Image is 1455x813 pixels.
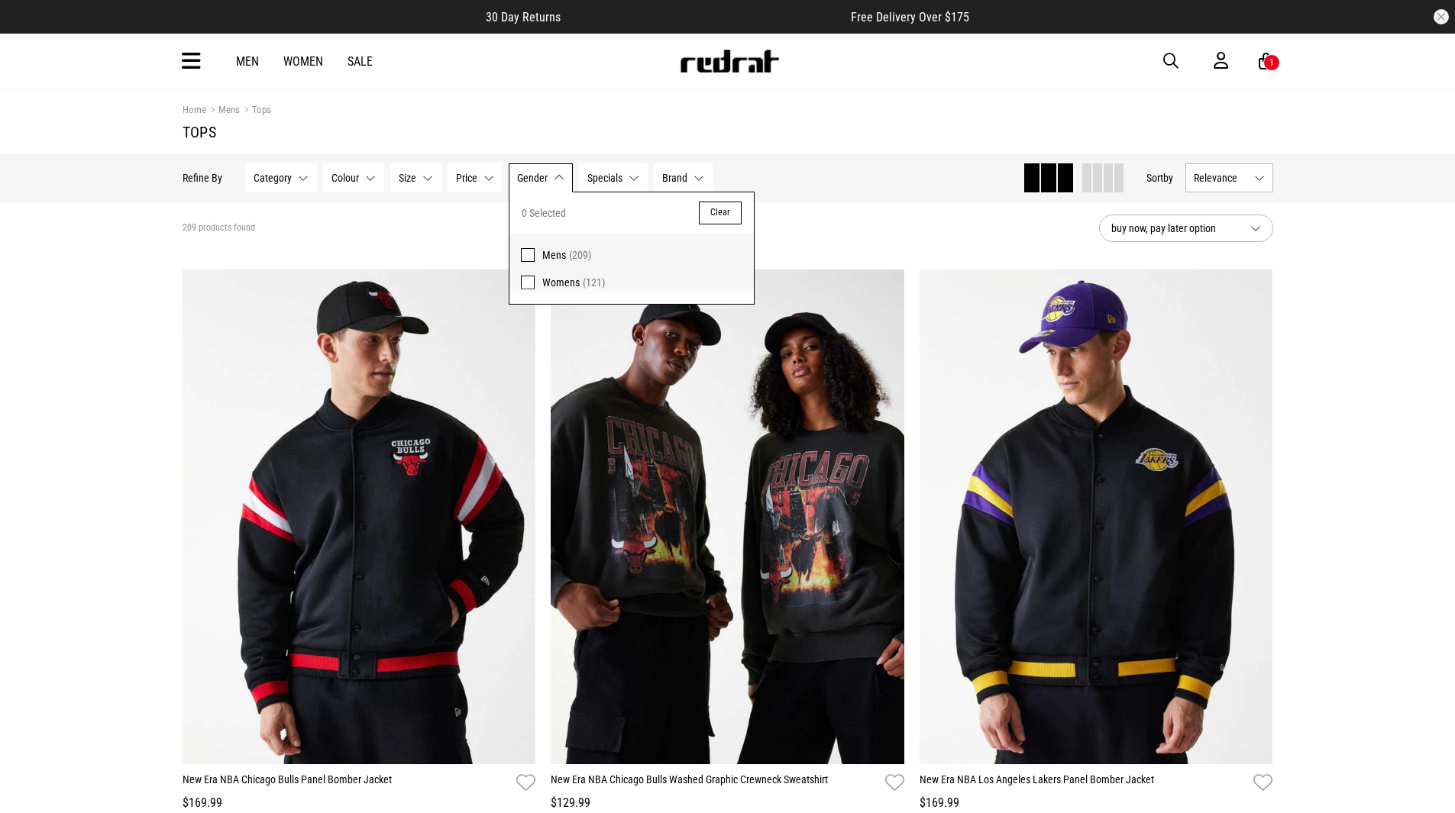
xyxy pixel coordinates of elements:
img: Redrat logo [679,50,780,73]
button: Size [390,163,441,192]
a: 1 [1259,53,1273,69]
div: Gender [509,192,755,305]
span: Mens [542,249,566,261]
iframe: Customer reviews powered by Trustpilot [591,9,820,24]
a: Mens [206,104,240,118]
span: Colour [331,172,359,184]
span: 30 Day Returns [486,10,561,24]
div: $129.99 [551,794,904,812]
button: Colour [323,163,384,192]
img: New Era Nba Los Angeles Lakers Panel Bomber Jacket in Black [920,269,1273,764]
button: Category [245,163,317,192]
span: Gender [517,172,548,184]
span: 0 Selected [522,204,566,222]
img: New Era Nba Chicago Bulls Washed Graphic Crewneck Sweatshirt in Black [551,269,904,764]
span: Category [254,172,292,184]
button: Price [448,163,503,192]
button: Clear [699,202,742,224]
span: (121) [583,276,605,289]
button: buy now, pay later option [1099,215,1273,242]
span: Free Delivery Over $175 [851,10,969,24]
a: Sale [348,54,373,69]
span: Price [456,172,477,184]
div: 1 [1269,57,1274,68]
div: $169.99 [920,794,1273,812]
p: Refine By [183,172,222,184]
img: New Era Nba Chicago Bulls Panel Bomber Jacket in Black [183,269,536,764]
span: 209 products found [183,222,255,234]
button: Brand [654,163,713,192]
button: Open LiveChat chat widget [12,6,58,52]
span: Womens [542,276,580,289]
button: Gender [509,163,573,192]
button: Specials [579,163,648,192]
span: Specials [587,172,622,184]
span: buy now, pay later option [1111,219,1238,237]
h1: Tops [183,123,1273,141]
a: New Era NBA Chicago Bulls Panel Bomber Jacket [183,772,511,794]
span: (209) [569,249,591,261]
span: Brand [662,172,687,184]
div: $169.99 [183,794,536,812]
a: Home [183,104,206,115]
button: Relevance [1185,163,1273,192]
span: Relevance [1194,172,1248,184]
a: Tops [240,104,271,118]
button: Sortby [1146,169,1173,187]
span: by [1163,172,1173,184]
a: New Era NBA Los Angeles Lakers Panel Bomber Jacket [920,772,1248,794]
a: Women [283,54,323,69]
span: Size [399,172,416,184]
a: Men [236,54,259,69]
a: New Era NBA Chicago Bulls Washed Graphic Crewneck Sweatshirt [551,772,879,794]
